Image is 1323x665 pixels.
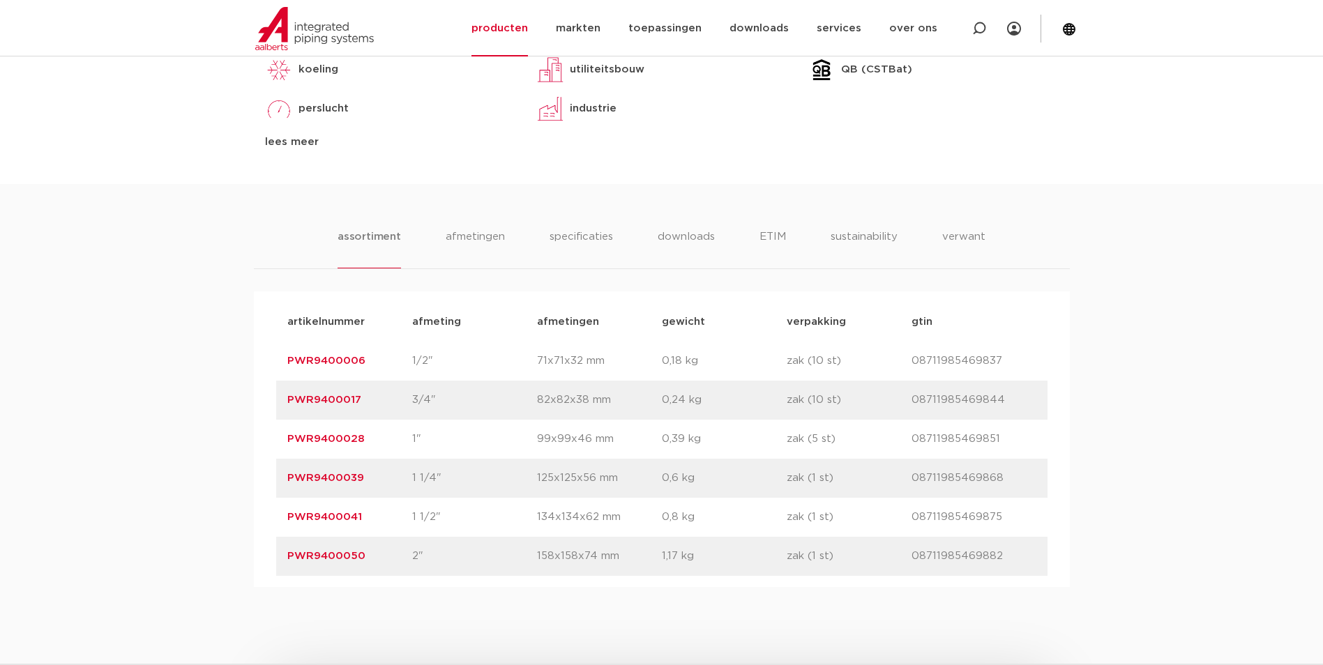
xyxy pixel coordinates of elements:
[787,548,912,565] p: zak (1 st)
[287,551,365,561] a: PWR9400050
[831,229,898,268] li: sustainability
[287,395,361,405] a: PWR9400017
[912,509,1036,526] p: 08711985469875
[537,353,662,369] p: 71x71x32 mm
[412,314,537,330] p: afmeting
[912,353,1036,369] p: 08711985469837
[537,431,662,448] p: 99x99x46 mm
[287,356,365,366] a: PWR9400006
[570,100,617,117] p: industrie
[537,509,662,526] p: 134x134x62 mm
[787,431,912,448] p: zak (5 st)
[912,431,1036,448] p: 08711985469851
[787,314,912,330] p: verpakking
[662,314,787,330] p: gewicht
[942,229,985,268] li: verwant
[787,470,912,487] p: zak (1 st)
[662,392,787,408] p: 0,24 kg
[412,431,537,448] p: 1"
[662,431,787,448] p: 0,39 kg
[287,512,362,522] a: PWR9400041
[412,392,537,408] p: 3/4"
[787,353,912,369] p: zak (10 st)
[265,134,515,151] div: lees meer
[759,229,786,268] li: ETIM
[446,229,505,268] li: afmetingen
[912,314,1036,330] p: gtin
[287,473,364,483] a: PWR9400039
[662,509,787,526] p: 0,8 kg
[412,509,537,526] p: 1 1/2"
[537,470,662,487] p: 125x125x56 mm
[550,229,613,268] li: specificaties
[537,548,662,565] p: 158x158x74 mm
[808,56,836,84] img: QB (CSTBat)
[287,434,365,444] a: PWR9400028
[287,314,412,330] p: artikelnummer
[298,61,338,78] p: koeling
[412,470,537,487] p: 1 1/4"
[412,353,537,369] p: 1/2"
[658,229,715,268] li: downloads
[412,548,537,565] p: 2"
[912,392,1036,408] p: 08711985469844
[662,353,787,369] p: 0,18 kg
[787,509,912,526] p: zak (1 st)
[536,95,564,123] img: industrie
[662,548,787,565] p: 1,17 kg
[536,56,564,84] img: utiliteitsbouw
[338,229,401,268] li: assortiment
[298,100,349,117] p: perslucht
[537,392,662,408] p: 82x82x38 mm
[265,56,293,84] img: koeling
[537,314,662,330] p: afmetingen
[912,548,1036,565] p: 08711985469882
[570,61,644,78] p: utiliteitsbouw
[662,470,787,487] p: 0,6 kg
[912,470,1036,487] p: 08711985469868
[265,95,293,123] img: perslucht
[841,61,912,78] p: QB (CSTBat)
[787,392,912,408] p: zak (10 st)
